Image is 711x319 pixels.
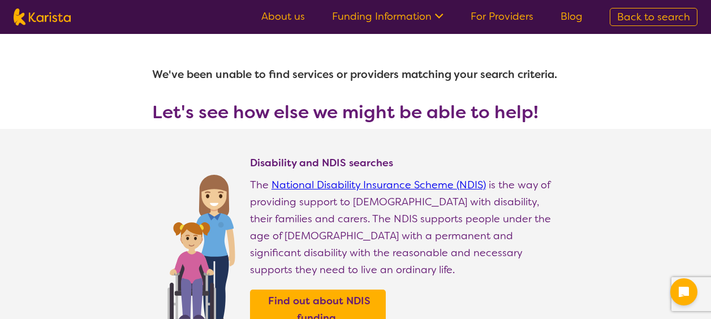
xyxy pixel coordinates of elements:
a: For Providers [471,10,533,23]
h3: Let's see how else we might be able to help! [152,102,559,122]
p: The is the way of providing support to [DEMOGRAPHIC_DATA] with disability, their families and car... [250,176,559,278]
a: Back to search [610,8,697,26]
a: National Disability Insurance Scheme (NDIS) [272,178,486,192]
a: About us [261,10,305,23]
span: Back to search [617,10,690,24]
h4: Disability and NDIS searches [250,156,559,170]
img: Karista logo [14,8,71,25]
a: Blog [561,10,583,23]
h1: We've been unable to find services or providers matching your search criteria. [152,61,559,88]
a: Funding Information [332,10,443,23]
